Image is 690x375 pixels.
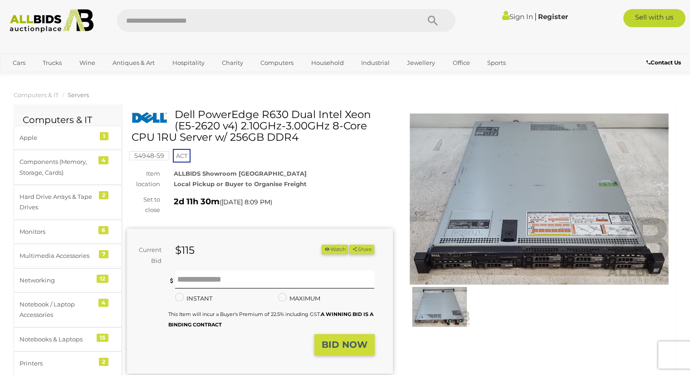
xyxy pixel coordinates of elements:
strong: $115 [175,244,195,257]
a: Antiques & Art [107,55,161,70]
img: Dell PowerEdge R630 Dual Intel Xeon (E5-2620 v4) 2.10GHz-3.00GHz 8-Core CPU 1RU Server w/ 256GB DDR4 [406,113,672,285]
div: 1 [100,132,108,140]
span: [DATE] 8:09 PM [221,198,270,206]
strong: BID NOW [322,339,367,350]
a: Contact Us [646,58,683,68]
div: Hard Drive Arrays & Tape Drives [20,192,94,213]
mark: 54948-59 [129,151,169,160]
div: Set to close [120,194,167,216]
a: Sign In [502,12,533,21]
div: Printers [20,358,94,369]
div: Components (Memory, Storage, Cards) [20,157,94,178]
small: This Item will incur a Buyer's Premium of 22.5% including GST. [168,311,373,328]
div: 7 [99,250,108,258]
div: 4 [98,299,108,307]
a: Sell with us [623,9,685,27]
a: 54948-59 [129,152,169,159]
h2: Computers & IT [23,115,113,125]
div: 2 [99,191,108,199]
label: INSTANT [175,293,212,304]
a: Notebook / Laptop Accessories 4 [14,292,122,327]
a: Sports [481,55,512,70]
a: Servers [68,91,89,99]
img: Dell PowerEdge R630 Dual Intel Xeon (E5-2620 v4) 2.10GHz-3.00GHz 8-Core CPU 1RU Server w/ 256GB DDR4 [409,287,470,327]
a: Jewellery [401,55,441,70]
a: Household [305,55,350,70]
div: Notebooks & Laptops [20,334,94,345]
a: Wine [73,55,101,70]
button: Watch [322,245,348,254]
b: A WINNING BID IS A BINDING CONTRACT [168,311,373,328]
div: 12 [97,275,108,283]
div: Item location [120,168,167,190]
a: Industrial [355,55,396,70]
div: Current Bid [127,245,168,266]
a: Hospitality [166,55,210,70]
a: [GEOGRAPHIC_DATA] [7,70,83,85]
a: Monitors 6 [14,220,122,244]
button: BID NOW [314,334,375,355]
button: Search [410,9,455,32]
a: Apple 1 [14,126,122,150]
a: Office [447,55,476,70]
img: Dell PowerEdge R630 Dual Intel Xeon (E5-2620 v4) 2.10GHz-3.00GHz 8-Core CPU 1RU Server w/ 256GB DDR4 [132,111,168,125]
a: Hard Drive Arrays & Tape Drives 2 [14,185,122,220]
a: Trucks [37,55,68,70]
a: Multimedia Accessories 7 [14,244,122,268]
button: Share [349,245,374,254]
li: Watch this item [322,245,348,254]
a: Notebooks & Laptops 15 [14,327,122,351]
div: Multimedia Accessories [20,251,94,261]
a: Register [538,12,568,21]
img: Allbids.com.au [5,9,98,33]
h1: Dell PowerEdge R630 Dual Intel Xeon (E5-2620 v4) 2.10GHz-3.00GHz 8-Core CPU 1RU Server w/ 256GB DDR4 [132,109,391,143]
label: MAXIMUM [278,293,320,304]
div: 6 [98,226,108,234]
span: ( ) [220,198,272,206]
strong: 2d 11h 30m [174,197,220,207]
strong: ALLBIDS Showroom [GEOGRAPHIC_DATA] [174,170,307,177]
a: Networking 12 [14,268,122,292]
a: Charity [216,55,249,70]
div: Apple [20,133,94,143]
a: Computers [254,55,299,70]
div: Monitors [20,227,94,237]
div: Networking [20,275,94,286]
span: ACT [173,149,191,163]
div: 15 [97,334,108,342]
a: Computers & IT [14,91,59,99]
div: Notebook / Laptop Accessories [20,299,94,321]
a: Cars [7,55,31,70]
span: | [534,11,537,21]
div: 4 [98,156,108,164]
strong: Local Pickup or Buyer to Organise Freight [174,180,307,187]
a: Components (Memory, Storage, Cards) 4 [14,150,122,185]
div: 2 [99,358,108,366]
b: Contact Us [646,59,681,66]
